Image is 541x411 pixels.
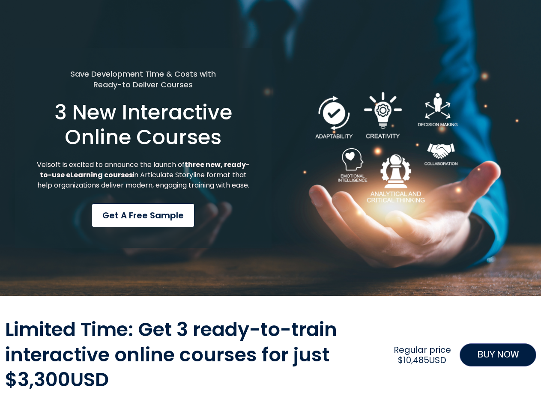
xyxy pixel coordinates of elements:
a: Get a Free Sample [92,203,194,227]
h1: 3 New Interactive Online Courses [36,100,251,149]
p: Velsoft is excited to announce the launch of in Articulate Storyline format that help organizatio... [36,160,251,191]
a: BUY NOW [460,343,536,366]
h2: Limited Time: Get 3 ready-to-train interactive online courses for just $3,300USD [5,317,386,393]
span: BUY NOW [477,348,519,362]
h2: Regular price $10,485USD [389,345,455,365]
strong: three new, ready-to-use eLearning courses [40,160,250,180]
h5: Save Development Time & Costs with Ready-to Deliver Courses [36,68,251,90]
span: Get a Free Sample [102,209,184,222]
